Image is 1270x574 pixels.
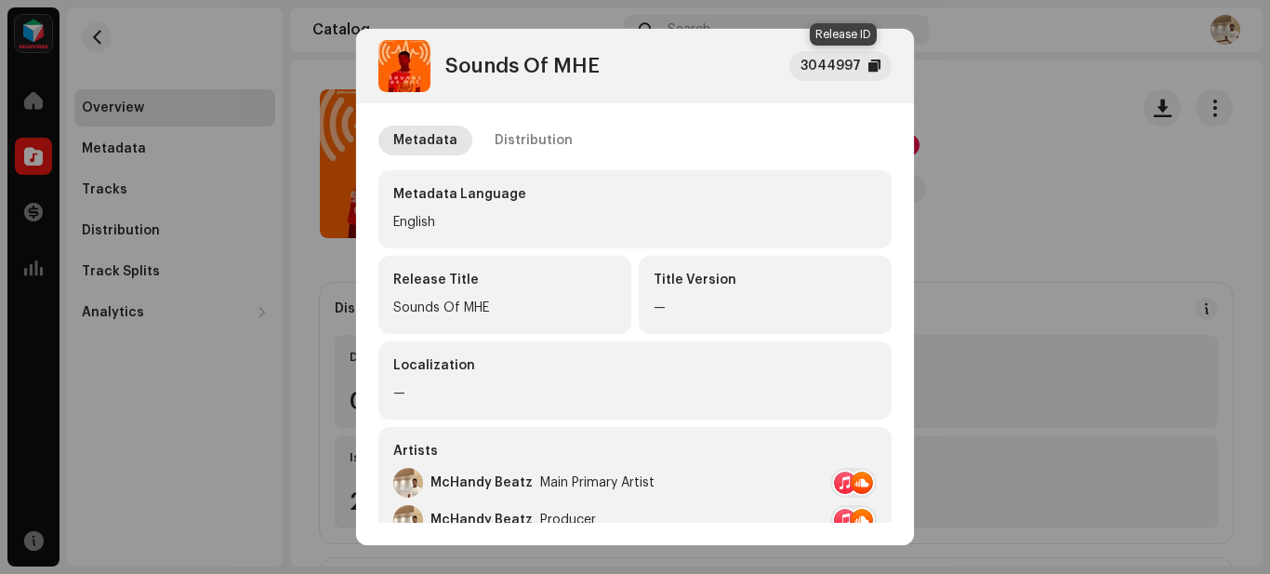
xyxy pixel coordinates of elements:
div: — [654,297,877,319]
div: Sounds Of MHE [445,55,600,77]
div: Metadata [393,126,457,155]
div: McHandy Beatz [430,475,533,490]
img: b0a293de-ed2d-42e1-9eb8-a1f61803b4ec [393,468,423,498]
div: Distribution [495,126,573,155]
div: Sounds Of MHE [393,297,616,319]
div: 3044997 [800,55,861,77]
div: McHandy Beatz [430,513,533,527]
div: Artists [393,442,877,461]
div: Metadata Language [393,185,877,204]
div: Producer [540,513,596,527]
div: English [393,211,877,234]
div: Release Title [393,271,616,289]
img: b0a293de-ed2d-42e1-9eb8-a1f61803b4ec [393,505,423,535]
div: Main Primary Artist [540,475,655,490]
div: Title Version [654,271,877,289]
div: Localization [393,356,877,375]
img: b9607b71-1457-4de3-a7f3-269a7b0a9c91 [378,40,430,92]
div: — [393,382,877,405]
